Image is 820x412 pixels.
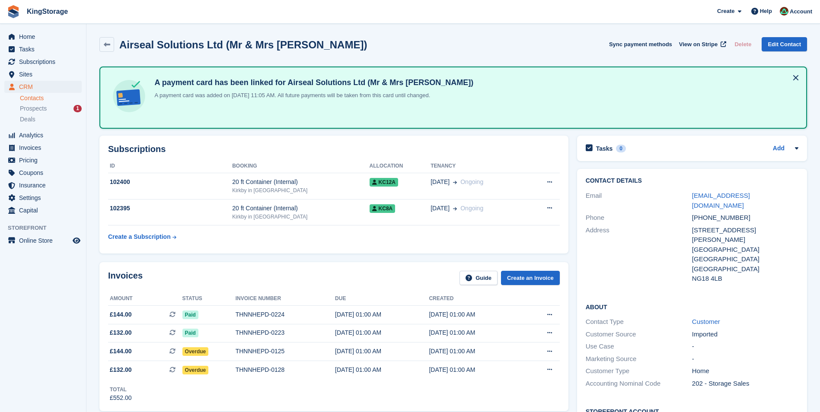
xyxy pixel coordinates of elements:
[586,342,692,352] div: Use Case
[429,347,523,356] div: [DATE] 01:00 AM
[19,167,71,179] span: Coupons
[4,167,82,179] a: menu
[370,159,431,173] th: Allocation
[19,43,71,55] span: Tasks
[460,178,483,185] span: Ongoing
[692,379,798,389] div: 202 - Storage Sales
[119,39,367,51] h2: Airseal Solutions Ltd (Mr & Mrs [PERSON_NAME])
[110,386,132,393] div: Total
[501,271,560,285] a: Create an Invoice
[692,330,798,339] div: Imported
[19,235,71,247] span: Online Store
[232,187,369,194] div: Kirkby in [GEOGRAPHIC_DATA]
[4,68,82,80] a: menu
[586,225,692,284] div: Address
[335,310,429,319] div: [DATE] 01:00 AM
[182,292,236,306] th: Status
[4,235,82,247] a: menu
[19,154,71,166] span: Pricing
[19,129,71,141] span: Analytics
[111,78,147,114] img: card-linked-ebf98d0992dc2aeb22e95c0e3c79077019eb2392cfd83c6a337811c24bc77127.svg
[236,365,335,374] div: THNNHEPD-0128
[586,302,798,311] h2: About
[780,7,788,16] img: John King
[692,354,798,364] div: -
[760,7,772,16] span: Help
[586,191,692,210] div: Email
[586,354,692,364] div: Marketing Source
[19,204,71,216] span: Capital
[4,31,82,43] a: menu
[431,177,450,187] span: [DATE]
[4,154,82,166] a: menu
[182,329,198,337] span: Paid
[692,274,798,284] div: NG18 4LB
[692,254,798,264] div: [GEOGRAPHIC_DATA]
[692,192,750,209] a: [EMAIL_ADDRESS][DOMAIN_NAME]
[108,177,232,187] div: 102400
[586,317,692,327] div: Contact Type
[586,330,692,339] div: Customer Source
[679,40,718,49] span: View on Stripe
[19,142,71,154] span: Invoices
[335,292,429,306] th: Due
[586,366,692,376] div: Customer Type
[431,204,450,213] span: [DATE]
[8,224,86,232] span: Storefront
[370,178,398,187] span: KC12A
[586,177,798,184] h2: Contact Details
[429,365,523,374] div: [DATE] 01:00 AM
[429,328,523,337] div: [DATE] 01:00 AM
[460,205,483,212] span: Ongoing
[429,292,523,306] th: Created
[4,179,82,191] a: menu
[335,328,429,337] div: [DATE] 01:00 AM
[692,245,798,255] div: [GEOGRAPHIC_DATA]
[236,292,335,306] th: Invoice number
[110,393,132,402] div: £552.00
[232,159,369,173] th: Booking
[232,177,369,187] div: 20 ft Container (Internal)
[20,94,82,102] a: Contacts
[108,159,232,173] th: ID
[4,81,82,93] a: menu
[676,37,728,51] a: View on Stripe
[335,365,429,374] div: [DATE] 01:00 AM
[586,379,692,389] div: Accounting Nominal Code
[182,311,198,319] span: Paid
[108,271,143,285] h2: Invoices
[19,31,71,43] span: Home
[110,347,132,356] span: £144.00
[20,115,82,124] a: Deals
[236,347,335,356] div: THNNHEPD-0125
[71,235,82,246] a: Preview store
[692,318,720,325] a: Customer
[717,7,734,16] span: Create
[692,225,798,245] div: [STREET_ADDRESS][PERSON_NAME]
[19,192,71,204] span: Settings
[151,91,473,100] p: A payment card was added on [DATE] 11:05 AM. All future payments will be taken from this card unt...
[73,105,82,112] div: 1
[108,292,182,306] th: Amount
[236,310,335,319] div: THNNHEPD-0224
[762,37,807,51] a: Edit Contact
[4,142,82,154] a: menu
[182,366,209,374] span: Overdue
[151,78,473,88] h4: A payment card has been linked for Airseal Solutions Ltd (Mr & Mrs [PERSON_NAME])
[616,145,626,152] div: 0
[108,144,560,154] h2: Subscriptions
[4,192,82,204] a: menu
[790,7,812,16] span: Account
[20,104,82,113] a: Prospects 1
[19,56,71,68] span: Subscriptions
[586,213,692,223] div: Phone
[459,271,498,285] a: Guide
[692,213,798,223] div: [PHONE_NUMBER]
[335,347,429,356] div: [DATE] 01:00 AM
[19,68,71,80] span: Sites
[4,204,82,216] a: menu
[232,213,369,221] div: Kirkby in [GEOGRAPHIC_DATA]
[7,5,20,18] img: stora-icon-8386f47178a22dfd0bd8f6a31ec36ba5ce8667c1dd55bd0f319d3a0aa187defe.svg
[108,232,171,241] div: Create a Subscription
[20,115,35,124] span: Deals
